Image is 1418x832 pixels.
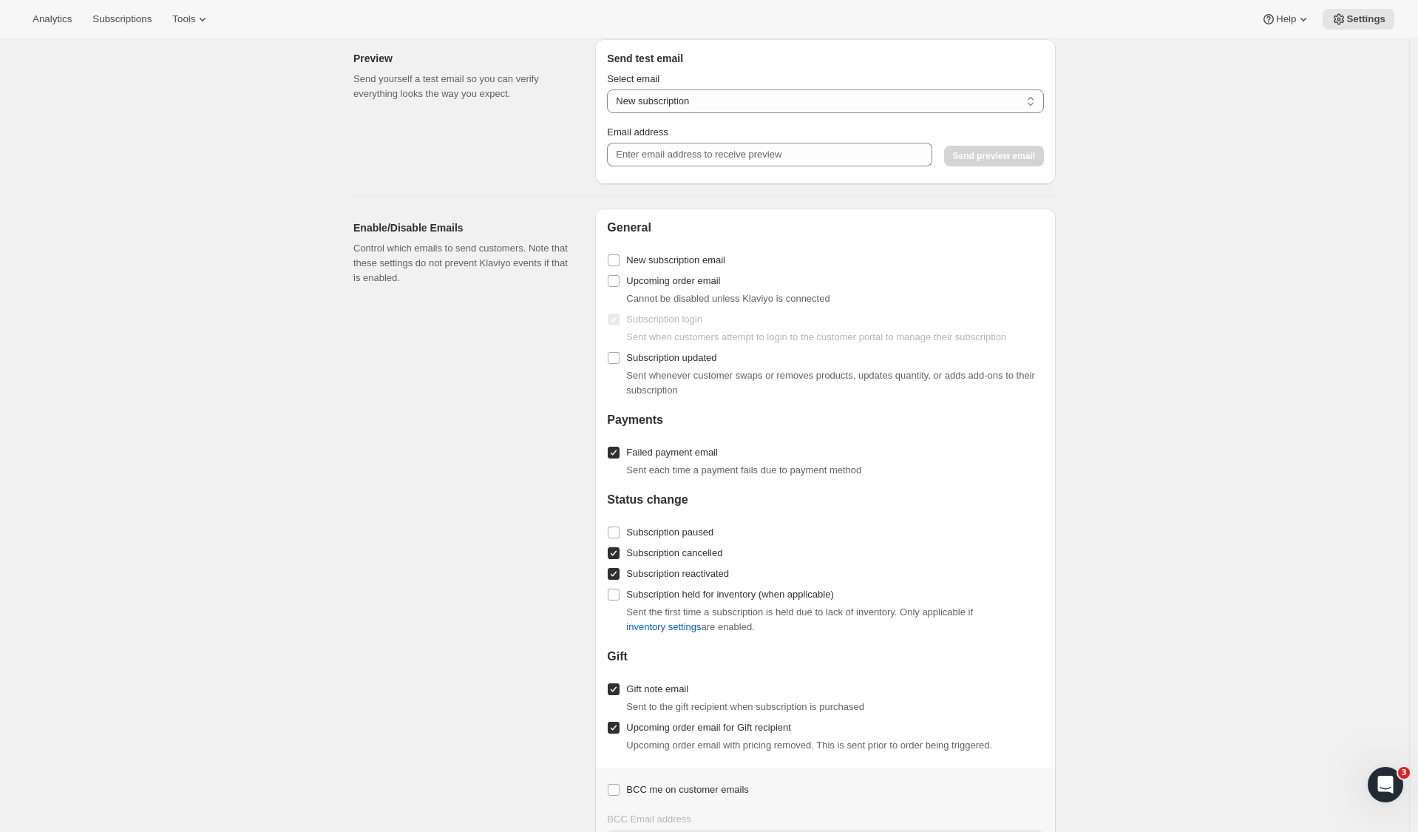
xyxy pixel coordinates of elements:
[607,143,932,166] input: Enter email address to receive preview
[626,547,722,558] span: Subscription cancelled
[626,620,701,635] span: inventory settings
[626,370,1035,396] span: Sent whenever customer swaps or removes products, updates quantity, or adds add-ons to their subs...
[24,9,81,30] button: Analytics
[607,649,1044,664] h2: Gift
[626,683,688,694] span: Gift note email
[626,275,720,286] span: Upcoming order email
[626,314,702,325] span: Subscription login
[353,241,571,285] p: Control which emails to send customers. Note that these settings do not prevent Klaviyo events if...
[626,447,718,458] span: Failed payment email
[607,814,691,825] span: BCC Email address
[626,254,725,266] span: New subscription email
[626,331,1006,342] span: Sent when customers attempt to login to the customer portal to manage their subscription
[33,13,72,25] span: Analytics
[353,220,571,235] h2: Enable/Disable Emails
[353,51,571,66] h2: Preview
[626,740,992,751] span: Upcoming order email with pricing removed. This is sent prior to order being triggered.
[1252,9,1320,30] button: Help
[626,722,791,733] span: Upcoming order email for Gift recipient
[626,784,748,795] span: BCC me on customer emails
[626,527,713,538] span: Subscription paused
[626,464,861,476] span: Sent each time a payment fails due to payment method
[92,13,152,25] span: Subscriptions
[626,352,716,363] span: Subscription updated
[607,413,1044,427] h2: Payments
[84,9,160,30] button: Subscriptions
[1346,13,1385,25] span: Settings
[163,9,219,30] button: Tools
[172,13,195,25] span: Tools
[1398,767,1410,779] span: 3
[626,589,833,600] span: Subscription held for inventory (when applicable)
[607,493,1044,507] h2: Status change
[617,615,710,639] button: inventory settings
[626,293,830,304] span: Cannot be disabled unless Klaviyo is connected
[607,126,668,138] span: Email address
[1276,13,1296,25] span: Help
[607,220,1044,235] h2: General
[1368,767,1403,802] iframe: Intercom live chat
[1323,9,1394,30] button: Settings
[626,701,864,712] span: Sent to the gift recipient when subscription is purchased
[626,568,729,579] span: Subscription reactivated
[607,51,1044,66] h3: Send test email
[607,73,659,84] span: Select email
[353,72,571,101] p: Send yourself a test email so you can verify everything looks the way you expect.
[626,606,973,632] span: Sent the first time a subscription is held due to lack of inventory. Only applicable if are enabled.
